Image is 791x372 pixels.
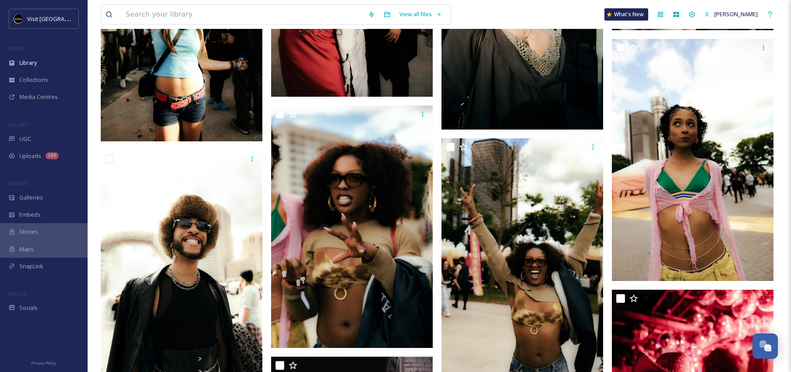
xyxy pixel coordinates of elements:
[19,59,37,67] span: Library
[612,39,773,281] img: Movement Day 1 (15).jpg
[271,105,433,348] img: Movement Day 1 (17).jpg
[9,180,29,186] span: WIDGETS
[27,14,95,23] span: Visit [GEOGRAPHIC_DATA]
[19,76,48,84] span: Collections
[14,14,23,23] img: VISIT%20DETROIT%20LOGO%20-%20BLACK%20BACKGROUND.png
[19,262,43,270] span: SnapLink
[19,228,38,236] span: Stories
[9,290,26,297] span: SOCIALS
[714,10,758,18] span: [PERSON_NAME]
[31,357,56,368] a: Privacy Policy
[19,193,43,202] span: Galleries
[19,304,38,312] span: Socials
[9,121,28,128] span: COLLECT
[19,93,58,101] span: Media Centres
[700,6,762,23] a: [PERSON_NAME]
[19,135,31,143] span: UGC
[19,152,41,160] span: Uploads
[31,360,56,366] span: Privacy Policy
[9,45,24,52] span: MEDIA
[395,6,446,23] a: View all files
[19,245,34,253] span: Maps
[604,8,648,21] a: What's New
[46,152,59,159] div: 285
[19,211,41,219] span: Embeds
[752,333,778,359] button: Open Chat
[121,5,364,24] input: Search your library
